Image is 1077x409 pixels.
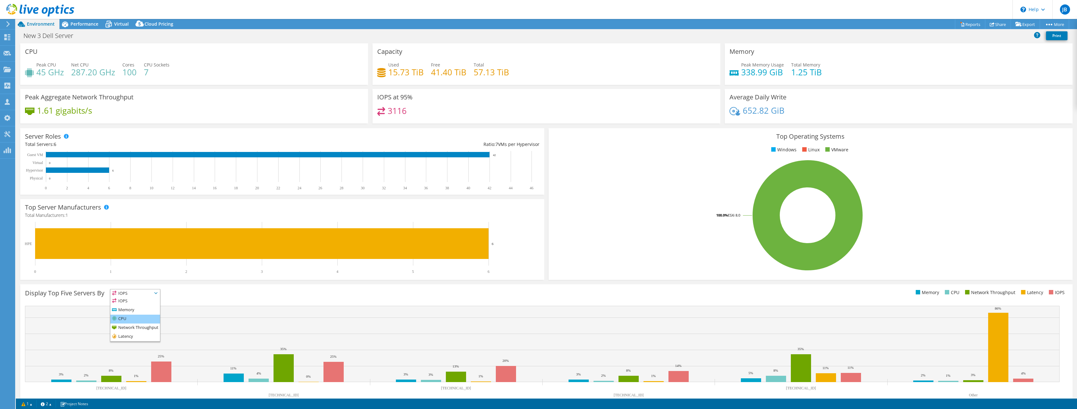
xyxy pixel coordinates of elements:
li: Network Throughput [110,324,160,332]
a: Reports [955,19,985,29]
a: Export [1011,19,1040,29]
span: Total Memory [791,62,820,68]
text: [TECHNICAL_ID] [269,393,299,397]
text: 5% [748,371,753,375]
h1: New 3 Dell Server [21,32,83,39]
li: CPU [110,315,160,324]
text: 11% [822,366,829,370]
text: 6 [492,242,494,246]
text: [TECHNICAL_ID] [441,386,471,390]
li: Windows [770,146,797,153]
a: Print [1046,31,1068,40]
span: IOPS [110,289,160,297]
text: 4 [87,186,89,190]
li: Latency [110,332,160,341]
text: 30 [361,186,365,190]
h4: 1.25 TiB [791,69,822,76]
text: 18 [234,186,238,190]
text: Virtual [33,160,43,165]
text: 12 [171,186,175,190]
text: Guest VM [27,153,43,157]
text: 2 [185,269,187,274]
span: Total [474,62,484,68]
span: Free [431,62,440,68]
text: [TECHNICAL_ID] [614,393,644,397]
text: 10 [150,186,153,190]
span: 1 [65,212,68,218]
text: 2% [601,374,606,377]
text: 4% [1021,371,1026,375]
text: 0 [34,269,36,274]
h4: 3116 [388,107,407,114]
text: Hypervisor [26,168,43,173]
h4: 41.40 TiB [431,69,466,76]
text: 3% [59,372,64,376]
text: 0 [45,186,47,190]
text: 6 [108,186,110,190]
text: 8% [109,368,114,372]
h3: CPU [25,48,38,55]
h4: 15.73 TiB [388,69,424,76]
text: 26 [318,186,322,190]
text: 6 [488,269,489,274]
li: IOPS [1047,289,1065,296]
h4: 338.99 GiB [741,69,784,76]
text: 25% [158,354,164,358]
text: Physical [30,176,43,180]
span: Environment [27,21,55,27]
text: 0 [49,161,51,165]
text: 20 [255,186,259,190]
span: Virtual [114,21,129,27]
text: 11% [230,366,237,370]
a: 1 [17,400,37,408]
span: Performance [71,21,98,27]
li: Latency [1019,289,1043,296]
h4: 45 GHz [36,69,64,76]
text: 0 [49,177,51,180]
text: 2% [921,373,926,377]
text: 36 [424,186,428,190]
span: Peak CPU [36,62,56,68]
span: Cloud Pricing [145,21,173,27]
text: 1% [478,374,483,378]
text: 20% [502,359,509,362]
li: Network Throughput [963,289,1015,296]
text: [TECHNICAL_ID] [96,386,126,390]
span: Used [388,62,399,68]
text: 42 [488,186,491,190]
span: 6 [54,141,56,147]
text: 3% [403,372,408,376]
text: 8% [773,368,778,372]
text: 46 [530,186,533,190]
text: 2 [66,186,68,190]
text: [TECHNICAL_ID] [786,386,816,390]
text: 5 [412,269,414,274]
span: Net CPU [71,62,89,68]
h3: Server Roles [25,133,61,140]
h4: 287.20 GHz [71,69,115,76]
text: 22 [276,186,280,190]
text: 4 [336,269,338,274]
text: Other [969,393,977,397]
text: 40 [466,186,470,190]
a: 2 [36,400,56,408]
text: 4% [256,371,261,375]
h3: Top Operating Systems [553,133,1068,140]
span: 7 [495,141,498,147]
h4: 57.13 TiB [474,69,509,76]
text: 34 [403,186,407,190]
li: IOPS [110,297,160,306]
li: CPU [943,289,959,296]
h3: IOPS at 95% [377,94,413,101]
h4: 100 [122,69,137,76]
text: 11% [847,366,854,369]
h4: 7 [144,69,169,76]
h3: Capacity [377,48,402,55]
text: 35% [797,347,804,351]
text: 2% [84,373,89,377]
a: Share [985,19,1011,29]
text: 1% [651,374,656,378]
text: 86% [995,306,1001,310]
h4: Total Manufacturers: [25,212,539,219]
h4: 1.61 gigabits/s [37,107,92,114]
